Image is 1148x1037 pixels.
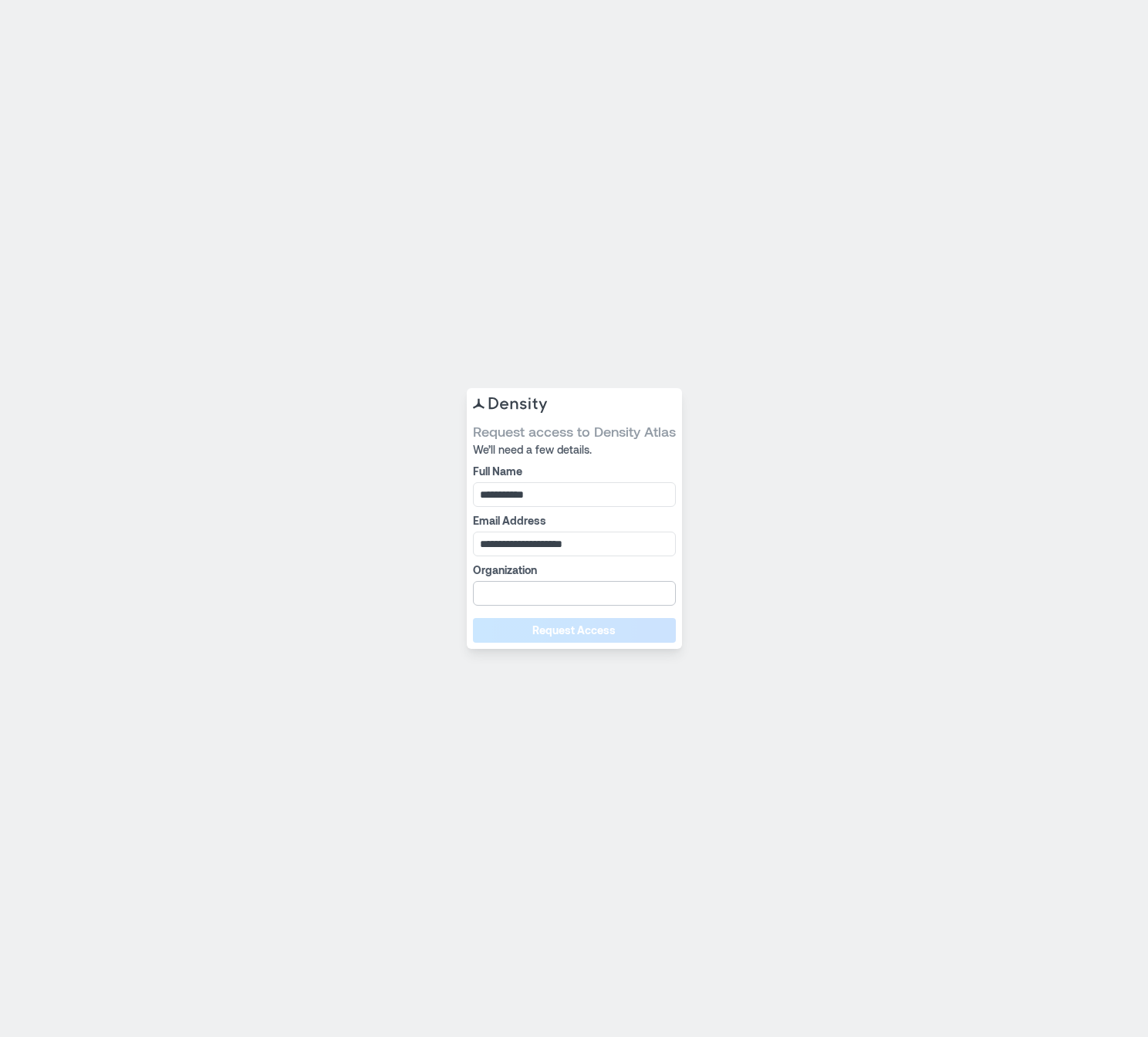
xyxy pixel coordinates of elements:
[532,623,616,638] span: Request Access
[473,442,676,458] span: We’ll need a few details.
[473,618,676,643] button: Request Access
[473,513,673,529] label: Email Address
[473,422,676,441] span: Request access to Density Atlas
[473,562,673,578] label: Organization
[473,464,673,479] label: Full Name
